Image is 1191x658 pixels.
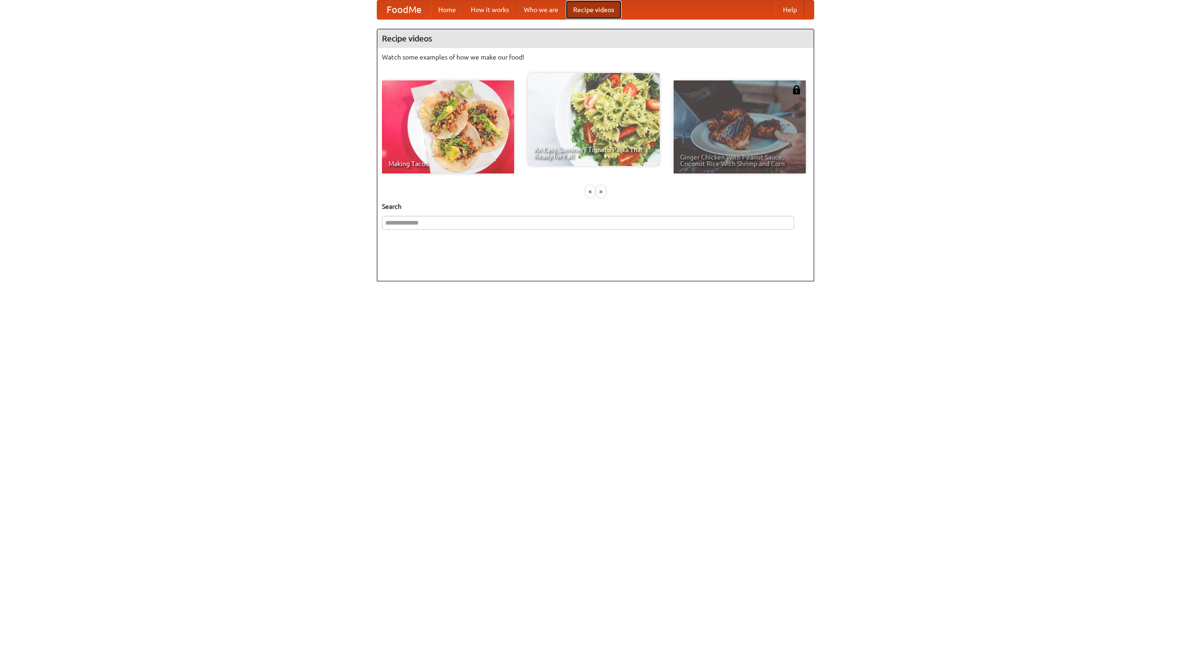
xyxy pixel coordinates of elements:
span: Making Tacos [388,160,508,167]
h5: Search [382,202,809,211]
h4: Recipe videos [377,29,814,48]
a: Home [431,0,463,19]
a: An Easy, Summery Tomato Pasta That's Ready for Fall [528,73,660,166]
a: Help [776,0,804,19]
img: 483408.png [792,85,801,94]
a: Making Tacos [382,80,514,173]
a: FoodMe [377,0,431,19]
a: How it works [463,0,516,19]
span: An Easy, Summery Tomato Pasta That's Ready for Fall [534,146,653,160]
a: Recipe videos [566,0,622,19]
a: Who we are [516,0,566,19]
div: « [586,186,594,197]
div: » [597,186,605,197]
p: Watch some examples of how we make our food! [382,53,809,62]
